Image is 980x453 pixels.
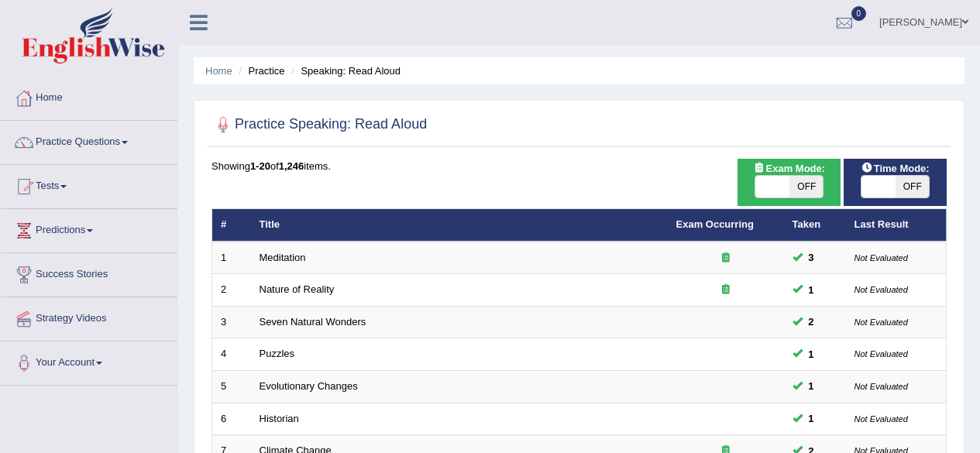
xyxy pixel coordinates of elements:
[260,283,335,295] a: Nature of Reality
[260,316,366,328] a: Seven Natural Wonders
[784,209,846,242] th: Taken
[803,314,820,330] span: You can still take this question
[803,410,820,427] span: You can still take this question
[1,253,177,292] a: Success Stories
[279,160,304,172] b: 1,246
[287,63,401,78] li: Speaking: Read Aloud
[212,242,251,274] td: 1
[212,209,251,242] th: #
[260,348,295,359] a: Puzzles
[1,297,177,336] a: Strategy Videos
[250,160,270,172] b: 1-20
[260,252,306,263] a: Meditation
[803,378,820,394] span: You can still take this question
[1,165,177,204] a: Tests
[854,349,908,359] small: Not Evaluated
[212,274,251,307] td: 2
[854,253,908,263] small: Not Evaluated
[846,209,947,242] th: Last Result
[212,403,251,435] td: 6
[789,176,824,197] span: OFF
[211,159,947,173] div: Showing of items.
[205,65,232,77] a: Home
[1,77,177,115] a: Home
[251,209,668,242] th: Title
[212,371,251,403] td: 5
[260,413,299,424] a: Historian
[854,285,908,294] small: Not Evaluated
[855,160,936,177] span: Time Mode:
[1,209,177,248] a: Predictions
[211,113,427,136] h2: Practice Speaking: Read Aloud
[676,283,775,297] div: Exam occurring question
[896,176,930,197] span: OFF
[803,282,820,298] span: You can still take this question
[235,63,284,78] li: Practice
[1,121,177,160] a: Practice Questions
[1,341,177,380] a: Your Account
[738,159,841,206] div: Show exams occurring in exams
[854,382,908,391] small: Not Evaluated
[803,346,820,362] span: You can still take this question
[212,306,251,338] td: 3
[260,380,358,392] a: Evolutionary Changes
[676,251,775,266] div: Exam occurring question
[854,414,908,424] small: Not Evaluated
[748,160,831,177] span: Exam Mode:
[212,338,251,371] td: 4
[803,249,820,266] span: You can still take this question
[854,317,908,327] small: Not Evaluated
[851,6,867,21] span: 0
[676,218,754,230] a: Exam Occurring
